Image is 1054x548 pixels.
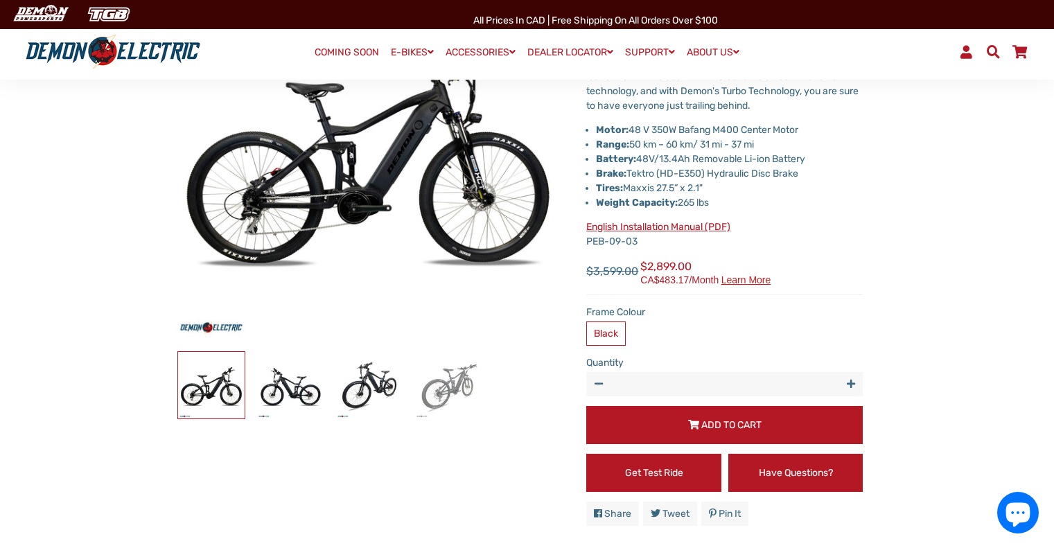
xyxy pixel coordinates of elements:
[596,195,863,210] li: 265 lbs
[993,492,1043,537] inbox-online-store-chat: Shopify online store chat
[473,15,718,26] span: All Prices in CAD | Free shipping on all orders over $100
[701,419,762,431] span: Add to Cart
[21,34,205,70] img: Demon Electric logo
[522,42,618,62] a: DEALER LOCATOR
[586,406,863,444] button: Add to Cart
[586,355,863,370] label: Quantity
[620,42,680,62] a: SUPPORT
[336,352,403,418] img: Outlaw Mountain eBike - Demon Electric
[441,42,520,62] a: ACCESSORIES
[596,181,863,195] li: Maxxis 27.5” x 2.1"
[586,372,863,396] input: quantity
[178,352,245,418] img: Outlaw Mountain eBike - Demon Electric
[596,166,863,181] li: Tektro (HD-E350) Hydraulic Disc Brake
[586,321,626,346] label: Black
[682,42,744,62] a: ABOUT US
[596,152,863,166] li: 48V/13.4Ah Removable Li-ion Battery
[586,454,721,492] a: Get Test Ride
[838,372,863,396] button: Increase item quantity by one
[415,352,482,418] img: Outlaw Mountain eBike - Demon Electric
[386,42,439,62] a: E-BIKES
[596,139,629,150] strong: Range:
[586,263,638,280] span: $3,599.00
[662,508,690,520] span: Tweet
[257,352,324,418] img: Outlaw Mountain eBike - Demon Electric
[604,508,631,520] span: Share
[728,454,863,492] a: Have Questions?
[80,3,137,26] img: TGB Canada
[310,43,384,62] a: COMING SOON
[596,197,678,209] strong: Weight Capacity:
[586,221,730,233] a: English Installation Manual (PDF)
[586,220,863,249] p: PEB-09-03
[596,123,863,137] li: 48 V 350W Bafang M400 Center Motor
[640,258,771,285] span: $2,899.00
[596,124,629,136] strong: Motor:
[596,168,626,179] strong: Brake:
[586,372,611,396] button: Reduce item quantity by one
[719,508,741,520] span: Pin it
[596,182,623,194] strong: Tires:
[596,137,863,152] li: 50 km – 60 km/ 31 mi - 37 mi
[7,3,73,26] img: Demon Electric
[586,305,863,319] label: Frame Colour
[596,153,636,165] strong: Battery:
